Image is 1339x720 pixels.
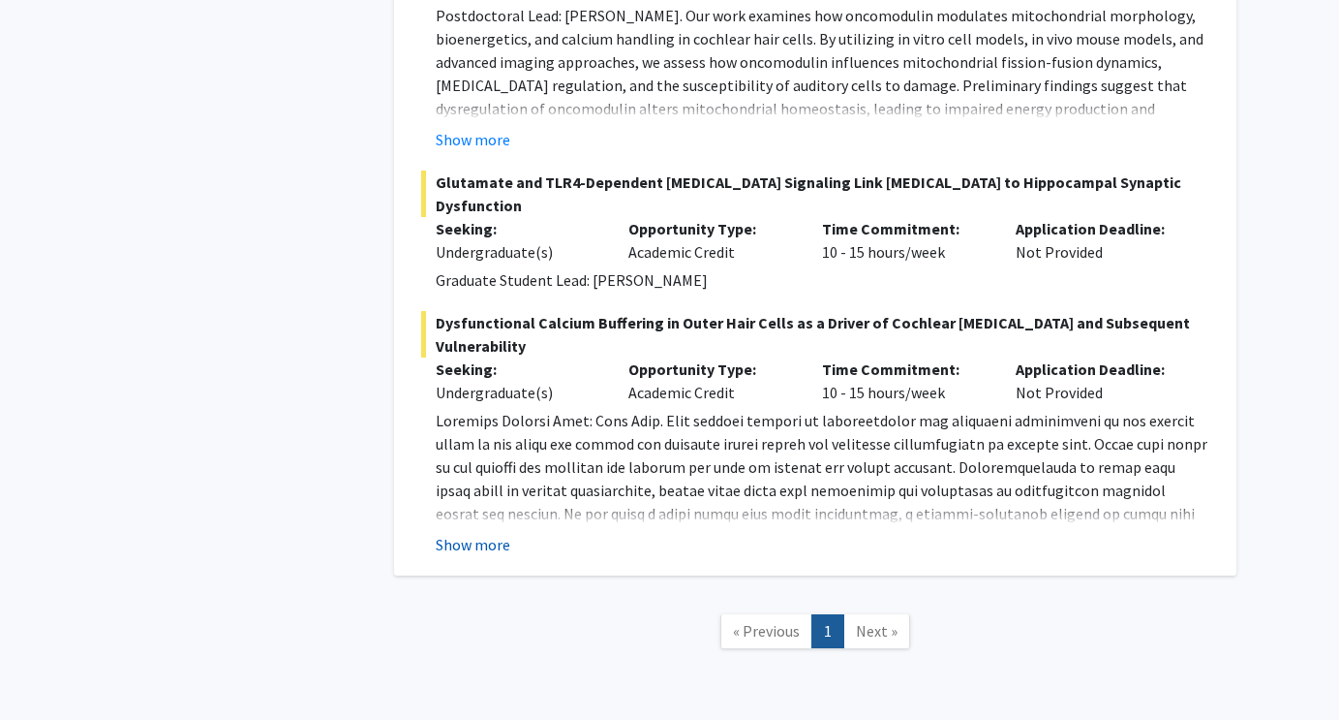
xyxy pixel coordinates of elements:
[436,268,1209,292] p: Graduate Student Lead: [PERSON_NAME]
[436,358,600,381] p: Seeking:
[436,217,600,240] p: Seeking:
[436,381,600,404] div: Undergraduate(s)
[811,614,844,648] a: 1
[843,614,910,648] a: Next Page
[822,217,987,240] p: Time Commitment:
[436,128,510,151] button: Show more
[1016,358,1180,381] p: Application Deadline:
[436,6,1203,141] span: Postdoctoral Lead: [PERSON_NAME]. Our work examines how oncomodulin modulates mitochondrial morph...
[436,240,600,264] div: Undergraduate(s)
[822,358,987,381] p: Time Commitment:
[628,358,793,381] p: Opportunity Type:
[1016,217,1180,240] p: Application Deadline:
[807,358,1001,404] div: 10 - 15 hours/week
[628,217,793,240] p: Opportunity Type:
[614,217,807,264] div: Academic Credit
[807,217,1001,264] div: 10 - 15 hours/week
[15,633,82,705] iframe: Chat
[421,171,1209,217] span: Glutamate and TLR4-Dependent [MEDICAL_DATA] Signaling Link [MEDICAL_DATA] to Hippocampal Synaptic...
[394,595,1236,673] nav: Page navigation
[1001,217,1195,264] div: Not Provided
[421,311,1209,358] span: Dysfunctional Calcium Buffering in Outer Hair Cells as a Driver of Cochlear [MEDICAL_DATA] and Su...
[856,621,898,641] span: Next »
[720,614,812,648] a: Previous Page
[436,409,1209,642] p: Loremips Dolorsi Amet: Cons Adip. Elit seddoei tempori ut laboreetdolor mag aliquaeni adminimveni...
[733,621,800,641] span: « Previous
[436,533,510,556] button: Show more
[614,358,807,404] div: Academic Credit
[1001,358,1195,404] div: Not Provided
